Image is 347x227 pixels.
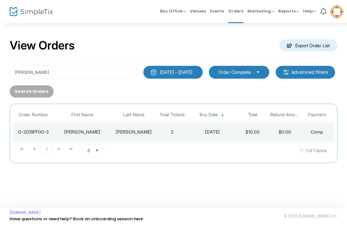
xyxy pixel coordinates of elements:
div: LaRonda [55,129,110,135]
a: Have questions or need help? Book an onboarding session here [10,216,143,222]
img: filter [283,69,289,75]
span: Marketing [247,8,274,14]
th: Total Tickets [156,107,188,122]
span: First Name [71,112,93,118]
span: Payment [308,112,326,118]
span: Last Name [123,112,145,118]
div: O-2019FF00-3 [15,129,52,135]
img: monthly [150,69,157,75]
div: Data table [13,107,334,142]
m-button: Export Order List [279,39,337,51]
th: Refund Amount [269,107,301,122]
td: $0.00 [269,122,301,142]
span: Events [210,3,224,19]
span: Venues [190,3,206,19]
button: Select [93,144,102,157]
span: Reports [278,8,299,14]
span: Buy Date [200,112,218,118]
span: © 2025 [DOMAIN_NAME] Inc. [284,214,337,219]
span: Orders [228,3,244,19]
span: Help [303,8,316,14]
div: Lucas-Ekunyemi [113,129,155,135]
span: 8 [87,147,90,154]
td: $10.00 [236,122,269,142]
a: [DOMAIN_NAME] [10,210,41,215]
td: 2 [156,122,188,142]
span: Box Office [160,8,186,14]
span: Order Complete [218,69,251,75]
m-button: Advanced filters [276,66,335,79]
kendo-pager-info: 1 - 1 of 1 items [168,144,327,157]
div: 8/7/2024 [190,129,235,135]
h2: View Orders [10,39,75,53]
span: Page 1 [40,144,53,154]
span: Comp [311,129,323,135]
th: Total [236,107,269,122]
button: Select [254,69,262,76]
span: Sortable [220,112,225,118]
div: [DATE] - [DATE] [160,69,192,75]
span: Order Number [19,112,48,118]
input: Search by name, email, phone, order number, ip address, or last 4 digits of card [10,66,137,79]
button: [DATE] - [DATE] [143,66,203,79]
